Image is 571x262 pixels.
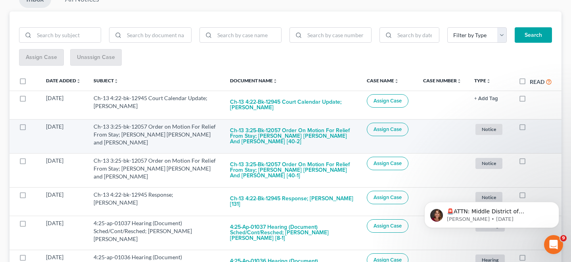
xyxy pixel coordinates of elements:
button: Ch-13 3:25-bk-12057 Order on Motion For Relief From Stay; [PERSON_NAME] [PERSON_NAME] and [PERSON... [230,123,354,150]
button: Ch-13 4:22-bk-12945 Response; [PERSON_NAME] [131] [230,191,354,212]
button: Ch-13 4:22-bk-12945 Court Calendar Update; [PERSON_NAME] [230,94,354,116]
button: Assign Case [367,219,408,233]
span: Assign Case [374,126,402,133]
button: Assign Case [367,123,408,136]
a: Case Numberunfold_more [423,78,462,84]
span: Assign Case [374,160,402,167]
span: Assign Case [374,194,402,201]
i: unfold_more [486,79,491,84]
span: Notice [475,124,502,135]
button: + Add Tag [474,96,498,101]
td: 4:25-ap-01037 Hearing (Document) Sched/Cont/Resched; [PERSON_NAME] [PERSON_NAME] [87,216,224,250]
td: [DATE] [40,91,87,119]
td: Ch-13 3:25-bk-12057 Order on Motion For Relief From Stay; [PERSON_NAME] [PERSON_NAME] and [PERSON... [87,119,224,153]
input: Search by document name [124,28,191,43]
span: Assign Case [374,223,402,229]
a: Notice [474,157,506,170]
i: unfold_more [394,79,399,84]
a: Notice [474,123,506,136]
i: unfold_more [76,79,81,84]
i: unfold_more [457,79,462,84]
iframe: Intercom live chat [544,235,563,254]
button: Assign Case [367,191,408,204]
label: Read [530,78,544,86]
i: unfold_more [273,79,278,84]
td: Ch-13 4:22-bk-12945 Court Calendar Update; [PERSON_NAME] [87,91,224,119]
td: [DATE] [40,119,87,153]
a: + Add Tag [474,94,506,102]
button: Ch-13 3:25-bk-12057 Order on Motion For Relief From Stay; [PERSON_NAME] [PERSON_NAME] and [PERSON... [230,157,354,184]
span: Assign Case [374,98,402,104]
span: 9 [560,235,567,241]
td: Ch-13 4:22-bk-12945 Response; [PERSON_NAME] [87,187,224,216]
input: Search by subject [34,28,101,43]
a: Case Nameunfold_more [367,78,399,84]
a: Subjectunfold_more [94,78,119,84]
input: Search by case name [215,28,281,43]
button: Assign Case [367,94,408,108]
td: Ch-13 3:25-bk-12057 Order on Motion For Relief From Stay; [PERSON_NAME] [PERSON_NAME] and [PERSON... [87,153,224,187]
iframe: Intercom notifications message [412,185,571,241]
input: Search by case number [305,28,371,43]
button: 4:25-ap-01037 Hearing (Document) Sched/Cont/Resched; [PERSON_NAME] [PERSON_NAME] [8-1] [230,219,354,246]
button: Search [515,27,552,43]
span: Notice [475,158,502,169]
a: Typeunfold_more [474,78,491,84]
a: Document Nameunfold_more [230,78,278,84]
td: [DATE] [40,187,87,216]
a: Date Addedunfold_more [46,78,81,84]
td: [DATE] [40,153,87,187]
button: Assign Case [367,157,408,170]
td: [DATE] [40,216,87,250]
input: Search by date [395,28,439,43]
i: unfold_more [114,79,119,84]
